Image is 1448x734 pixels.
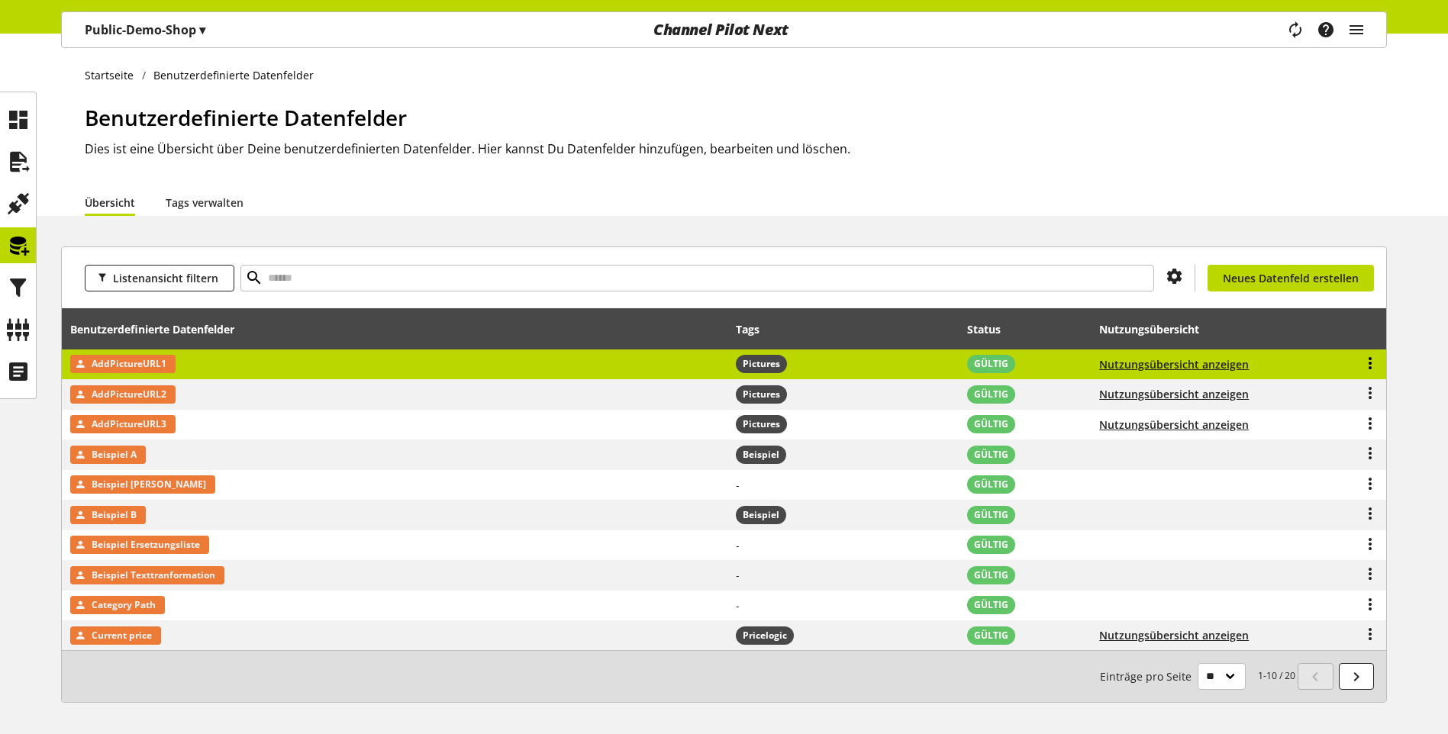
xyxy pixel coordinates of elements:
[736,385,787,404] span: Pictures
[92,596,156,614] span: Category Path
[199,21,205,38] span: ▾
[974,538,1008,552] span: GÜLTIG
[85,140,1387,158] h2: Dies ist eine Übersicht über Deine benutzerdefinierten Datenfelder. Hier kannst Du Datenfelder hi...
[92,355,166,373] span: AddPictureURL1
[166,195,243,211] a: Tags verwalten
[1100,668,1198,684] span: Einträge pro Seite
[736,355,787,373] span: Pictures
[1100,663,1295,690] small: 1-10 / 20
[92,446,137,464] span: Beispiel A
[1223,270,1359,286] span: Neues Datenfeld erstellen
[743,448,779,462] span: Beispiel
[92,475,206,494] span: Beispiel Arne
[743,629,787,642] span: Pricelogic
[85,67,142,83] a: Startseite
[1099,417,1249,433] button: Nutzungsübersicht anzeigen
[1099,386,1249,402] button: Nutzungsübersicht anzeigen
[736,415,787,433] span: Pictures
[85,195,135,211] a: Übersicht
[974,568,1008,582] span: GÜLTIG
[92,626,152,645] span: Current price
[736,538,740,552] span: -
[974,508,1008,522] span: GÜLTIG
[974,478,1008,491] span: GÜLTIG
[743,417,780,431] span: Pictures
[743,508,779,522] span: Beispiel
[974,448,1008,462] span: GÜLTIG
[113,270,218,286] span: Listenansicht filtern
[974,598,1008,612] span: GÜLTIG
[85,103,407,132] span: Benutzerdefinierte Datenfelder
[85,265,234,291] button: Listenansicht filtern
[1099,321,1214,337] div: Nutzungsübersicht
[92,385,166,404] span: AddPictureURL2
[967,321,1016,337] div: Status
[1208,265,1374,291] a: Neues Datenfeld erstellen
[1099,356,1249,372] button: Nutzungsübersicht anzeigen
[70,321,250,337] div: Benutzerdefinierte Datenfelder
[974,417,1008,431] span: GÜLTIG
[85,21,205,39] p: Public-Demo-Shop
[974,388,1008,401] span: GÜLTIG
[974,357,1008,371] span: GÜLTIG
[974,629,1008,642] span: GÜLTIG
[92,506,137,524] span: Beispiel B
[736,446,786,464] span: Beispiel
[61,11,1387,48] nav: main navigation
[743,357,780,371] span: Pictures
[92,536,200,554] span: Beispiel Ersetzungsliste
[736,568,740,582] span: -
[736,478,740,492] span: -
[736,506,786,524] span: Beispiel
[736,598,740,613] span: -
[743,388,780,401] span: Pictures
[1099,627,1249,643] button: Nutzungsübersicht anzeigen
[736,626,794,645] span: Pricelogic
[92,566,215,584] span: Beispiel Texttranformation
[736,321,759,337] div: Tags
[92,415,166,433] span: AddPictureURL3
